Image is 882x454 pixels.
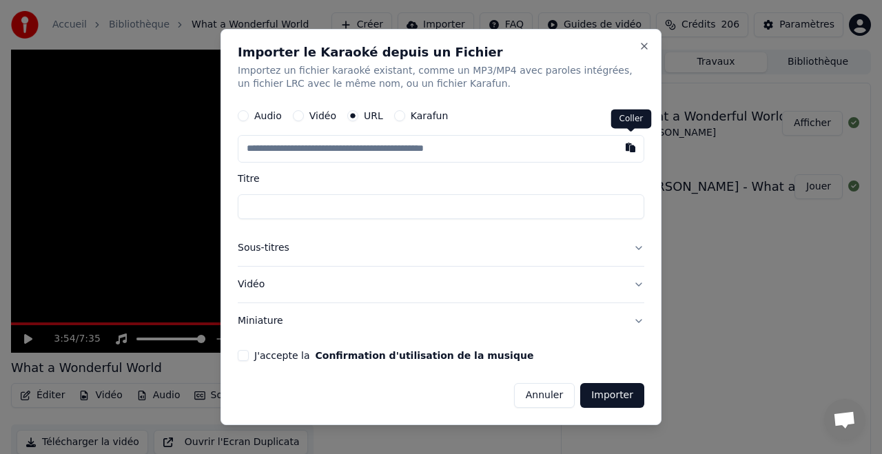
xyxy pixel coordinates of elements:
[364,112,383,121] label: URL
[238,46,644,59] h2: Importer le Karaoké depuis un Fichier
[611,110,652,129] div: Coller
[238,231,644,267] button: Sous-titres
[238,174,644,184] label: Titre
[254,112,282,121] label: Audio
[411,112,449,121] label: Karafun
[254,351,533,360] label: J'accepte la
[238,267,644,302] button: Vidéo
[238,303,644,339] button: Miniature
[315,351,533,360] button: J'accepte la
[580,383,644,408] button: Importer
[238,64,644,92] p: Importez un fichier karaoké existant, comme un MP3/MP4 avec paroles intégrées, un fichier LRC ave...
[309,112,336,121] label: Vidéo
[514,383,575,408] button: Annuler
